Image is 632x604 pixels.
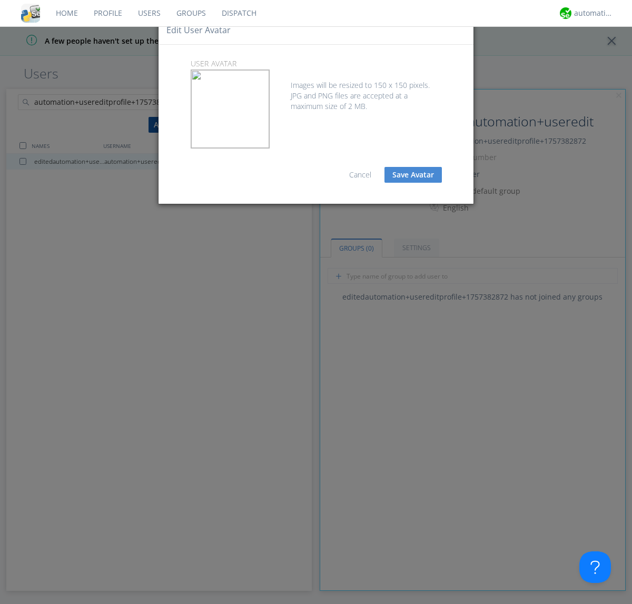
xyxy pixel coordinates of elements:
img: cddb5a64eb264b2086981ab96f4c1ba7 [21,4,40,23]
div: automation+atlas [574,8,614,18]
div: Images will be resized to 150 x 150 pixels. JPG and PNG files are accepted at a maximum size of 2... [191,70,442,112]
button: Save Avatar [384,167,442,183]
h4: Edit user Avatar [166,24,231,36]
img: 9f0dd6bb-3b61-4430-aa94-a9ad7813e9fb [191,70,269,148]
a: Cancel [349,170,371,180]
img: d2d01cd9b4174d08988066c6d424eccd [560,7,571,19]
p: user Avatar [183,58,450,70]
